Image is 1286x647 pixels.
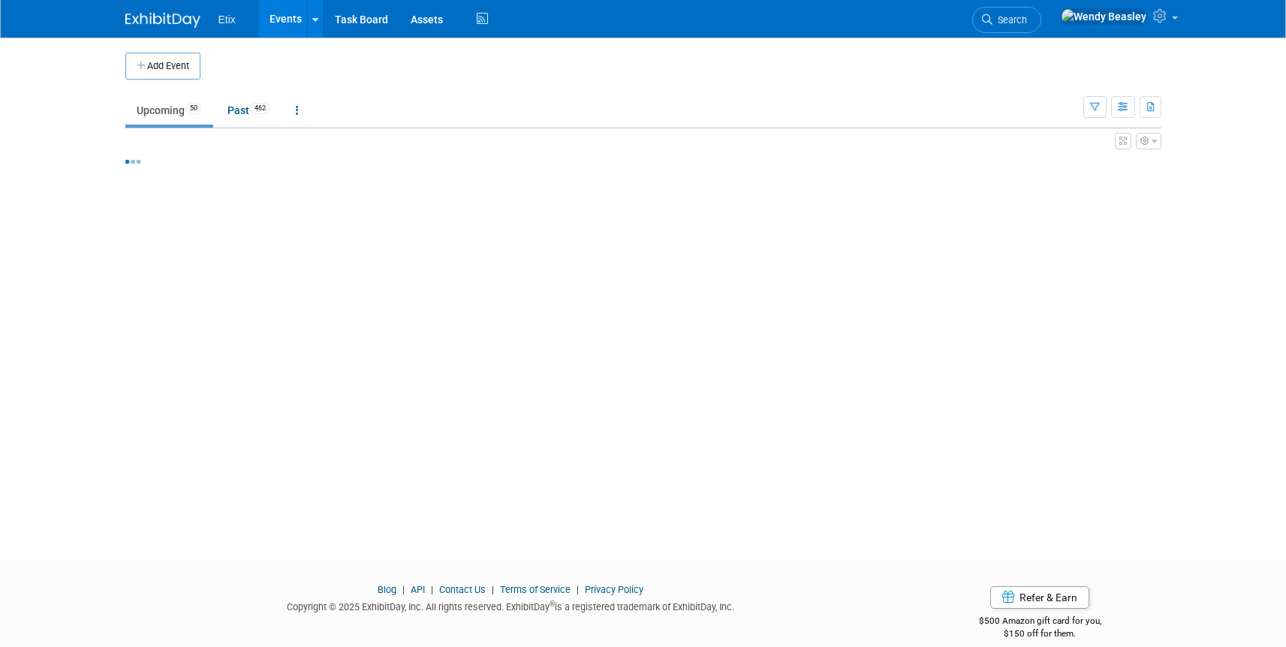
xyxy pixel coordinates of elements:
a: Refer & Earn [990,586,1089,609]
span: 50 [185,103,202,114]
a: Upcoming50 [125,96,213,125]
span: Etix [218,14,236,26]
span: Search [992,14,1027,26]
span: | [399,584,408,595]
img: loading... [125,160,140,164]
img: Wendy Beasley [1061,8,1147,25]
div: $500 Amazon gift card for you, [919,605,1161,639]
span: | [427,584,437,595]
a: Search [972,7,1041,33]
a: Contact Us [439,584,486,595]
span: 462 [250,103,270,114]
a: Blog [378,584,396,595]
a: Privacy Policy [585,584,643,595]
button: Add Event [125,53,200,80]
a: API [411,584,425,595]
span: | [573,584,583,595]
a: Terms of Service [500,584,571,595]
span: | [488,584,498,595]
a: Past462 [216,96,282,125]
sup: ® [550,600,555,608]
div: Copyright © 2025 ExhibitDay, Inc. All rights reserved. ExhibitDay is a registered trademark of Ex... [125,597,897,614]
div: $150 off for them. [919,627,1161,640]
img: ExhibitDay [125,13,200,28]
